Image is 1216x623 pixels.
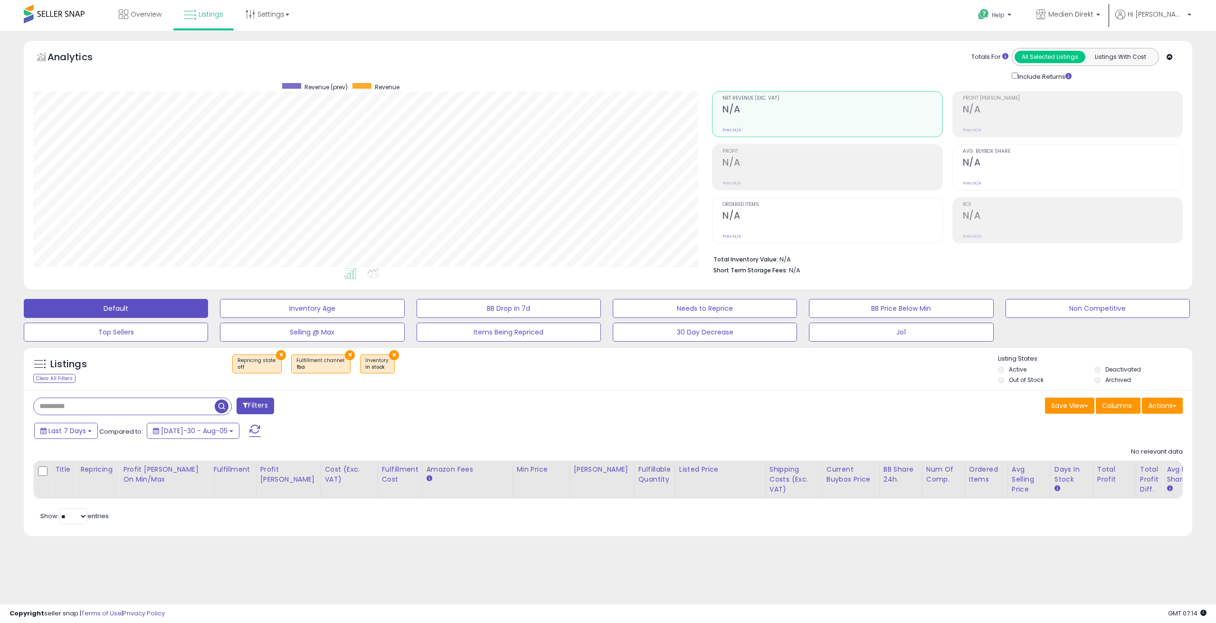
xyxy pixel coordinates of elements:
[40,511,109,521] span: Show: entries
[998,354,1192,363] p: Listing States:
[1105,376,1131,384] label: Archived
[722,96,942,101] span: Net Revenue (Exc. VAT)
[1131,447,1183,456] div: No relevant data
[963,202,1182,207] span: ROI
[48,426,86,436] span: Last 7 Days
[260,465,317,484] div: Profit [PERSON_NAME]
[1097,465,1132,484] div: Total Profit
[963,210,1182,223] h2: N/A
[769,465,818,494] div: Shipping Costs (Exc. VAT)
[963,180,981,186] small: Prev: N/A
[237,398,274,414] button: Filters
[427,474,432,483] small: Amazon Fees.
[365,364,389,371] div: in stock
[1167,484,1172,493] small: Avg BB Share.
[24,299,208,318] button: Default
[970,1,1021,31] a: Help
[1142,398,1183,414] button: Actions
[99,427,143,436] span: Compared to:
[969,465,1004,484] div: Ordered Items
[722,157,942,170] h2: N/A
[123,465,205,484] div: Profit [PERSON_NAME] on Min/Max
[325,465,374,484] div: Cost (Exc. VAT)
[296,357,345,371] span: Fulfillment channel :
[365,357,389,371] span: Inventory :
[883,465,918,484] div: BB Share 24h.
[722,104,942,117] h2: N/A
[47,50,111,66] h5: Analytics
[1105,365,1141,373] label: Deactivated
[1005,71,1083,82] div: Include Returns
[722,202,942,207] span: Ordered Items
[926,465,961,484] div: Num of Comp.
[679,465,761,474] div: Listed Price
[978,9,989,20] i: Get Help
[613,323,797,342] button: 30 Day Decrease
[1115,9,1191,31] a: Hi [PERSON_NAME]
[237,357,276,371] span: Repricing state :
[147,423,239,439] button: [DATE]-30 - Aug-05
[722,210,942,223] h2: N/A
[237,364,276,371] div: off
[427,465,509,474] div: Amazon Fees
[789,266,800,275] span: N/A
[713,266,788,274] b: Short Term Storage Fees:
[722,233,741,239] small: Prev: N/A
[389,350,399,360] button: ×
[1054,465,1089,484] div: Days In Stock
[963,233,981,239] small: Prev: N/A
[517,465,566,474] div: Min Price
[220,323,404,342] button: Selling @ Max
[304,83,348,91] span: Revenue (prev)
[613,299,797,318] button: Needs to Reprice
[213,465,252,474] div: Fulfillment
[1009,376,1044,384] label: Out of Stock
[1085,51,1156,63] button: Listings With Cost
[809,299,993,318] button: BB Price Below Min
[963,149,1182,154] span: Avg. Buybox Share
[1015,51,1085,63] button: All Selected Listings
[375,83,399,91] span: Revenue
[1012,465,1046,494] div: Avg Selling Price
[971,53,1008,62] div: Totals For
[1054,484,1060,493] small: Days In Stock.
[713,255,778,263] b: Total Inventory Value:
[296,364,345,371] div: fba
[722,180,741,186] small: Prev: N/A
[345,350,355,360] button: ×
[33,374,76,383] div: Clear All Filters
[80,465,115,474] div: Repricing
[963,157,1182,170] h2: N/A
[417,299,601,318] button: BB Drop in 7d
[131,9,161,19] span: Overview
[119,461,209,499] th: The percentage added to the cost of goods (COGS) that forms the calculator for Min & Max prices.
[574,465,630,474] div: [PERSON_NAME]
[220,299,404,318] button: Inventory Age
[638,465,671,484] div: Fulfillable Quantity
[199,9,223,19] span: Listings
[963,127,981,133] small: Prev: N/A
[809,323,993,342] button: Jo1
[1140,465,1159,494] div: Total Profit Diff.
[1048,9,1093,19] span: Medien Direkt
[161,426,228,436] span: [DATE]-30 - Aug-05
[1045,398,1094,414] button: Save View
[24,323,208,342] button: Top Sellers
[992,11,1005,19] span: Help
[713,253,1176,264] li: N/A
[722,149,942,154] span: Profit
[1096,398,1140,414] button: Columns
[417,323,601,342] button: Items Being Repriced
[722,127,741,133] small: Prev: N/A
[382,465,418,484] div: Fulfillment Cost
[55,465,72,474] div: Title
[963,96,1182,101] span: Profit [PERSON_NAME]
[276,350,286,360] button: ×
[826,465,875,484] div: Current Buybox Price
[963,104,1182,117] h2: N/A
[1009,365,1026,373] label: Active
[1128,9,1185,19] span: Hi [PERSON_NAME]
[1167,465,1201,484] div: Avg BB Share
[50,358,87,371] h5: Listings
[34,423,98,439] button: Last 7 Days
